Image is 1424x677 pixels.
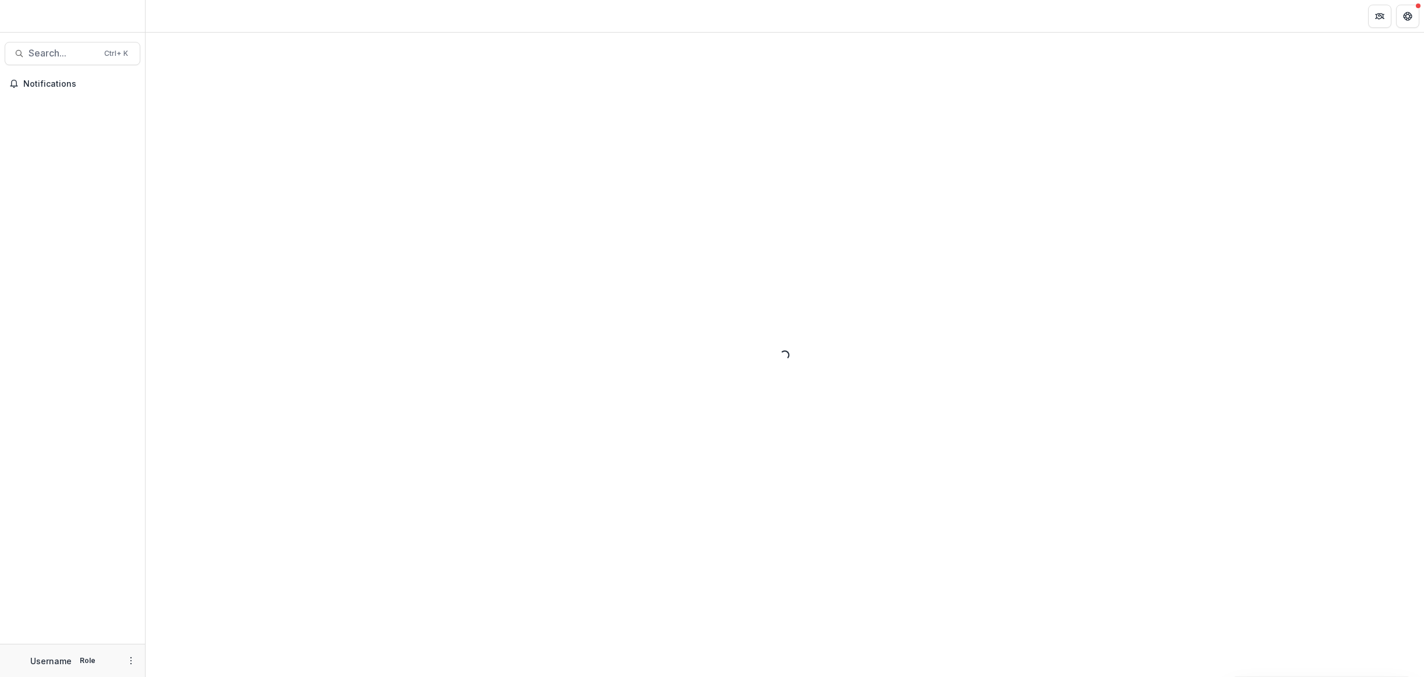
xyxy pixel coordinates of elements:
button: Partners [1368,5,1391,28]
p: Username [30,655,72,667]
button: Search... [5,42,140,65]
span: Notifications [23,79,136,89]
button: Get Help [1396,5,1419,28]
div: Ctrl + K [102,47,130,60]
button: More [124,654,138,668]
span: Search... [29,48,97,59]
button: Notifications [5,75,140,93]
p: Role [76,655,99,666]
